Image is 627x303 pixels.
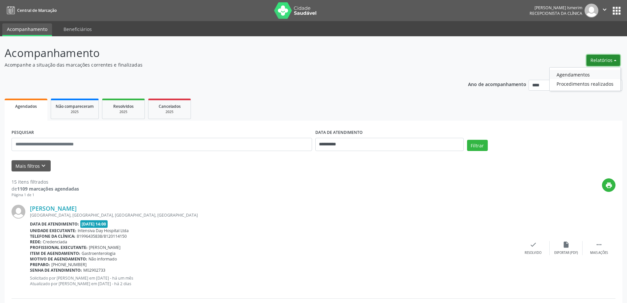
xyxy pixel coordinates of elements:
[5,45,437,61] p: Acompanhamento
[595,241,603,248] i: 
[159,104,181,109] span: Cancelados
[77,233,127,239] span: 81996435838/8120114150
[550,79,620,88] a: Procedimentos realizados
[5,61,437,68] p: Acompanhe a situação das marcações correntes e finalizadas
[80,220,108,228] span: [DATE] 14:00
[530,11,582,16] span: Recepcionista da clínica
[30,275,517,287] p: Solicitado por [PERSON_NAME] em [DATE] - há um mês Atualizado por [PERSON_NAME] em [DATE] - há 2 ...
[598,4,611,17] button: 
[554,251,578,255] div: Exportar (PDF)
[89,245,120,250] span: [PERSON_NAME]
[611,5,622,16] button: apps
[585,4,598,17] img: img
[315,128,363,138] label: DATA DE ATENDIMENTO
[56,109,94,114] div: 2025
[59,23,96,35] a: Beneficiários
[153,109,186,114] div: 2025
[15,104,37,109] span: Agendados
[12,192,79,198] div: Página 1 de 1
[12,205,25,219] img: img
[2,23,52,36] a: Acompanhamento
[12,160,51,172] button: Mais filtroskeyboard_arrow_down
[56,104,94,109] span: Não compareceram
[549,67,621,91] ul: Relatórios
[550,70,620,79] a: Agendamentos
[51,262,87,267] span: [PHONE_NUMBER]
[587,55,620,66] button: Relatórios
[17,8,57,13] span: Central de Marcação
[30,267,82,273] b: Senha de atendimento:
[12,128,34,138] label: PESQUISAR
[530,5,582,11] div: [PERSON_NAME] Ismerim
[5,5,57,16] a: Central de Marcação
[12,185,79,192] div: de
[89,256,117,262] span: Não informado
[113,104,134,109] span: Resolvidos
[83,267,105,273] span: M02902733
[30,228,76,233] b: Unidade executante:
[107,109,140,114] div: 2025
[30,221,79,227] b: Data de atendimento:
[468,80,526,88] p: Ano de acompanhamento
[525,251,541,255] div: Resolvido
[30,233,75,239] b: Telefone da clínica:
[602,178,615,192] button: print
[30,251,80,256] b: Item de agendamento:
[17,186,79,192] strong: 1109 marcações agendadas
[601,6,608,13] i: 
[40,162,47,169] i: keyboard_arrow_down
[30,262,50,267] b: Preparo:
[590,251,608,255] div: Mais ações
[43,239,67,245] span: Credenciada
[30,256,87,262] b: Motivo de agendamento:
[78,228,129,233] span: Intensiva Day Hospital Ltda
[30,205,77,212] a: [PERSON_NAME]
[30,239,41,245] b: Rede:
[30,245,88,250] b: Profissional executante:
[12,178,79,185] div: 15 itens filtrados
[562,241,570,248] i: insert_drive_file
[467,140,488,151] button: Filtrar
[530,241,537,248] i: check
[82,251,116,256] span: Gastroenterologia
[605,182,613,189] i: print
[30,212,517,218] div: [GEOGRAPHIC_DATA], [GEOGRAPHIC_DATA], [GEOGRAPHIC_DATA], [GEOGRAPHIC_DATA]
